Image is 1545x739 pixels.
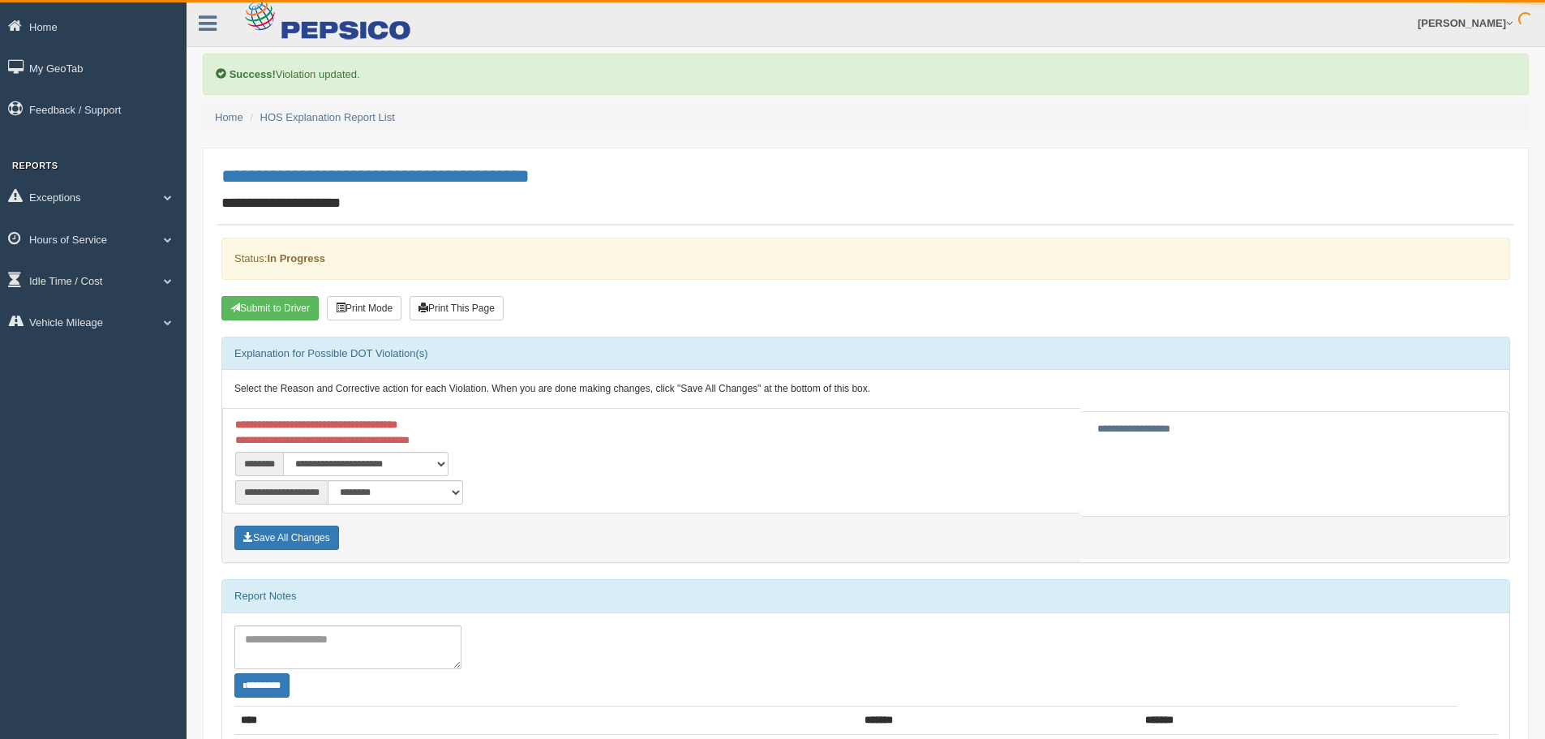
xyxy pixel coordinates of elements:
[222,370,1509,409] div: Select the Reason and Corrective action for each Violation. When you are done making changes, cli...
[215,111,243,123] a: Home
[260,111,395,123] a: HOS Explanation Report List
[327,296,401,320] button: Print Mode
[267,252,325,264] strong: In Progress
[221,238,1510,279] div: Status:
[234,673,290,698] button: Change Filter Options
[222,337,1509,370] div: Explanation for Possible DOT Violation(s)
[234,526,339,550] button: Save
[222,580,1509,612] div: Report Notes
[230,68,276,80] b: Success!
[221,296,319,320] button: Submit To Driver
[410,296,504,320] button: Print This Page
[203,54,1529,95] div: Violation updated.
